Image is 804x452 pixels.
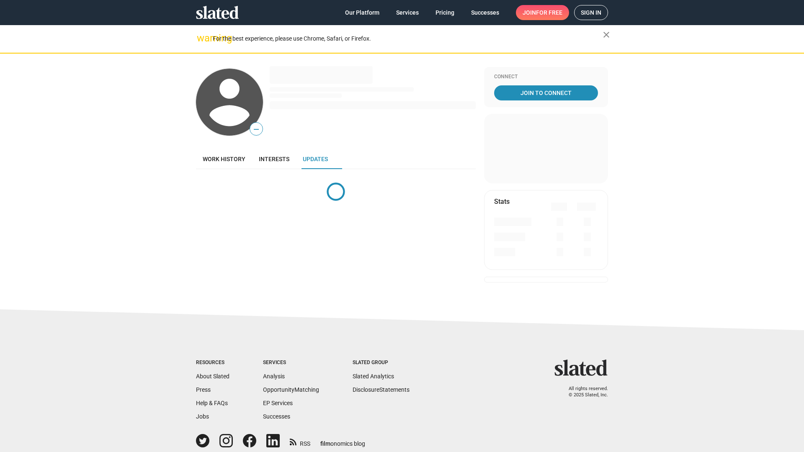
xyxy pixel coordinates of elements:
span: Successes [471,5,499,20]
div: Connect [494,74,598,80]
span: Join To Connect [496,85,596,100]
span: Our Platform [345,5,379,20]
a: Work history [196,149,252,169]
a: Services [389,5,425,20]
a: EP Services [263,400,293,406]
a: Analysis [263,373,285,380]
a: Joinfor free [516,5,569,20]
div: Slated Group [353,360,410,366]
a: filmonomics blog [320,433,365,448]
a: Successes [464,5,506,20]
p: All rights reserved. © 2025 Slated, Inc. [560,386,608,398]
a: Interests [252,149,296,169]
a: Updates [296,149,335,169]
a: OpportunityMatching [263,386,319,393]
span: Services [396,5,419,20]
span: Interests [259,156,289,162]
span: Pricing [435,5,454,20]
span: Work history [203,156,245,162]
span: Updates [303,156,328,162]
a: RSS [290,435,310,448]
a: Successes [263,413,290,420]
div: Resources [196,360,229,366]
div: Services [263,360,319,366]
span: Join [523,5,562,20]
a: DisclosureStatements [353,386,410,393]
mat-icon: close [601,30,611,40]
span: Sign in [581,5,601,20]
a: About Slated [196,373,229,380]
a: Sign in [574,5,608,20]
span: film [320,440,330,447]
a: Our Platform [338,5,386,20]
mat-icon: warning [197,33,207,43]
span: — [250,124,263,135]
mat-card-title: Stats [494,197,510,206]
a: Pricing [429,5,461,20]
a: Help & FAQs [196,400,228,406]
a: Jobs [196,413,209,420]
a: Slated Analytics [353,373,394,380]
div: For the best experience, please use Chrome, Safari, or Firefox. [213,33,603,44]
a: Press [196,386,211,393]
span: for free [536,5,562,20]
a: Join To Connect [494,85,598,100]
